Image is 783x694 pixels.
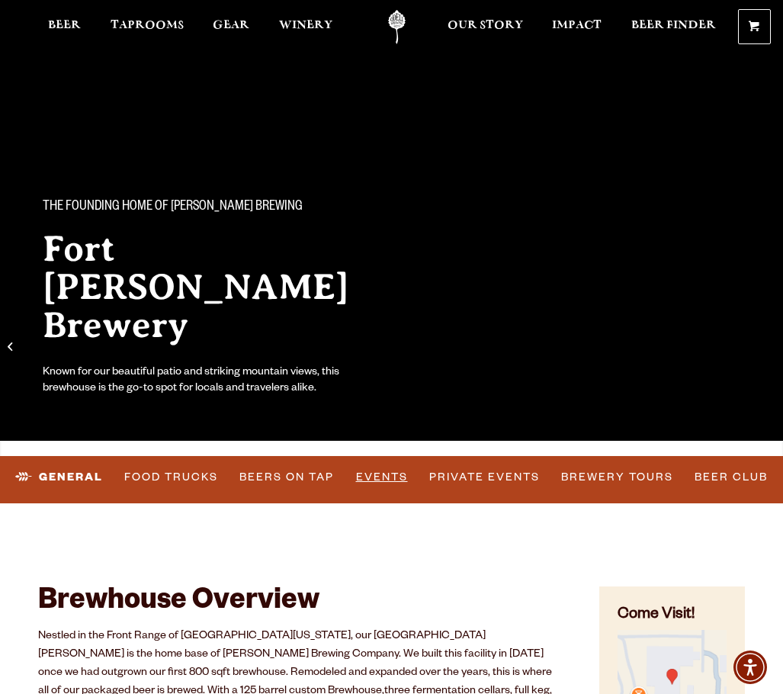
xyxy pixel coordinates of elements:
[448,19,523,31] span: Our Story
[233,460,340,495] a: Beers on Tap
[43,365,372,397] div: Known for our beautiful patio and striking mountain views, this brewhouse is the go-to spot for l...
[118,460,224,495] a: Food Trucks
[555,460,679,495] a: Brewery Tours
[48,19,81,31] span: Beer
[269,10,342,44] a: Winery
[111,19,184,31] span: Taprooms
[9,460,109,495] a: General
[38,10,91,44] a: Beer
[621,10,726,44] a: Beer Finder
[423,460,546,495] a: Private Events
[618,605,727,627] h4: Come Visit!
[631,19,716,31] span: Beer Finder
[43,230,372,344] h2: Fort [PERSON_NAME] Brewery
[279,19,332,31] span: Winery
[203,10,259,44] a: Gear
[43,198,303,217] span: The Founding Home of [PERSON_NAME] Brewing
[542,10,611,44] a: Impact
[552,19,602,31] span: Impact
[368,10,425,44] a: Odell Home
[688,460,774,495] a: Beer Club
[350,460,414,495] a: Events
[101,10,194,44] a: Taprooms
[438,10,533,44] a: Our Story
[38,586,561,620] h2: Brewhouse Overview
[733,651,767,684] div: Accessibility Menu
[213,19,249,31] span: Gear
